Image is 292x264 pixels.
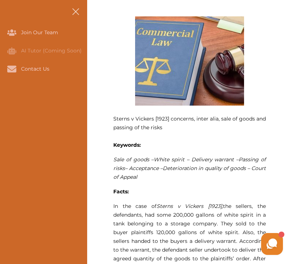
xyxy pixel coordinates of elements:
[157,203,222,209] span: Sterns v Vickers [1923]
[135,16,244,106] img: Commercial-and-Agency-Law-feature-300x245.jpg
[187,156,239,163] span: – Delivery warrant –
[113,115,266,131] span: Sterns v Vickers [1923] concerns, inter alia, sale of goods and passing of the risks
[154,156,184,163] span: White spirit
[113,142,141,148] strong: Keywords:
[163,165,246,172] span: Deterioration in quality of goods
[157,203,223,209] em: ,
[113,156,154,163] span: Sale of goods –
[125,165,163,172] span: – Acceptance –
[118,231,285,257] iframe: HelpCrunch
[113,188,129,195] strong: Facts:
